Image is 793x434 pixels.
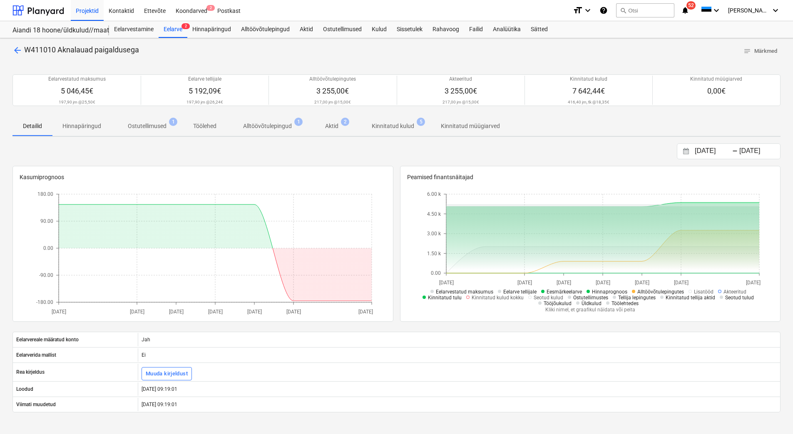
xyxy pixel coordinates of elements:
[526,21,553,38] div: Sätted
[464,21,488,38] a: Failid
[428,21,464,38] a: Rahavoog
[573,5,583,15] i: format_size
[159,21,187,38] div: Eelarve
[20,173,386,182] p: Kasumiprognoos
[728,7,770,14] span: [PERSON_NAME]
[128,122,167,131] p: Ostutellimused
[318,21,367,38] div: Ostutellimused
[771,5,781,15] i: keyboard_arrow_down
[547,289,582,295] span: Eesmärkeelarve
[372,122,414,131] p: Kinnitatud kulud
[52,309,66,315] tspan: [DATE]
[666,295,715,301] span: Kinnitatud tellija aktid
[169,118,177,126] span: 1
[188,76,221,83] p: Eelarve tellijale
[138,348,780,362] div: Ei
[616,3,674,17] button: Otsi
[694,289,713,295] span: Lisatööd
[449,76,472,83] p: Akteeritud
[16,352,56,359] p: Eelarverida mallist
[517,280,532,286] tspan: [DATE]
[24,45,139,54] span: W411010 Aknalauad paigaldusega
[427,211,441,217] tspan: 4.50 k
[472,295,524,301] span: Kinnitatud kulud kokku
[309,76,356,83] p: Alltöövõtulepingutes
[243,122,292,131] p: Alltöövõtulepingud
[436,289,493,295] span: Eelarvestatud maksumus
[294,118,303,126] span: 1
[488,21,526,38] a: Analüütika
[236,21,295,38] a: Alltöövõtulepingud
[582,301,602,306] span: Üldkulud
[392,21,428,38] a: Sissetulek
[634,280,649,286] tspan: [DATE]
[572,86,605,95] span: 7 642,44€
[341,118,349,126] span: 2
[445,86,477,95] span: 3 255,00€
[556,280,571,286] tspan: [DATE]
[746,280,761,286] tspan: [DATE]
[43,246,53,252] tspan: 0.00
[679,147,693,156] button: Interact with the calendar and add the check-in date for your trip.
[421,306,759,313] p: Kliki nimel, et graafikul näidata või peita
[592,289,627,295] span: Hinnaprognoos
[169,309,184,315] tspan: [DATE]
[674,280,688,286] tspan: [DATE]
[142,367,192,380] button: Muuda kirjeldust
[130,309,144,315] tspan: [DATE]
[37,192,53,197] tspan: 180.00
[62,122,101,131] p: Hinnapäringud
[59,99,95,105] p: 197,90 jm @ 25,50€
[181,23,190,29] span: 2
[407,173,774,182] p: Peamised finantsnäitajad
[16,401,56,408] p: Viimati muudetud
[570,76,607,83] p: Kinnitatud kulud
[146,369,188,379] div: Muuda kirjeldust
[12,26,99,35] div: Aiandi 18 hoone/üldkulud//maatööd (2101944//2101951)
[206,5,215,11] span: 2
[417,118,425,126] span: 5
[618,295,656,301] span: Tellija lepingutes
[12,45,22,55] span: arrow_back
[48,76,106,83] p: Eelarvestatud maksumus
[109,21,159,38] a: Eelarvestamine
[187,21,236,38] a: Hinnapäringud
[686,1,696,10] span: 52
[16,369,45,376] p: Rea kirjeldus
[427,231,441,237] tspan: 3.00 k
[247,309,262,315] tspan: [DATE]
[159,21,187,38] a: Eelarve2
[534,295,563,301] span: Seotud kulud
[740,45,781,58] button: Märkmed
[620,7,626,14] span: search
[751,394,793,434] iframe: Chat Widget
[442,99,479,105] p: 217,00 jm @ 15,00€
[189,86,221,95] span: 5 192,09€
[61,86,93,95] span: 5 046,45€
[573,295,608,301] span: Ostutellimustes
[690,76,742,83] p: Kinnitatud müügiarved
[723,289,746,295] span: Akteeritud
[16,386,33,393] p: Loodud
[743,47,751,55] span: notes
[358,309,373,315] tspan: [DATE]
[314,99,351,105] p: 217,00 jm @ 15,00€
[22,122,42,131] p: Detailid
[367,21,392,38] a: Kulud
[441,122,500,131] p: Kinnitatud müügiarved
[40,219,53,224] tspan: 90.00
[427,192,441,197] tspan: 6.00 k
[186,99,223,105] p: 197,90 jm @ 26,24€
[427,251,441,256] tspan: 1.50 k
[707,86,726,95] span: 0,00€
[725,295,754,301] span: Seotud tulud
[428,295,462,301] span: Kinnitatud tulu
[16,336,79,343] p: Eelarvereale määratud konto
[439,280,453,286] tspan: [DATE]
